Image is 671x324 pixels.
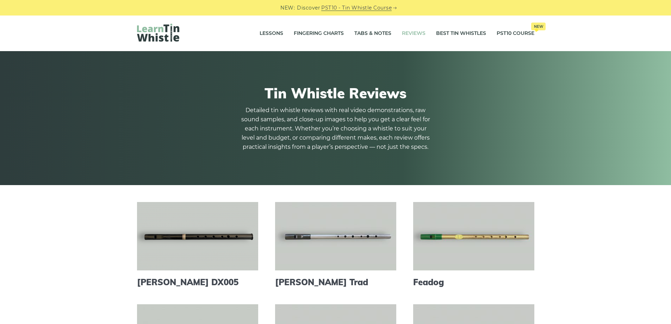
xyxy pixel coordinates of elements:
a: Feadog [413,277,534,287]
a: PST10 CourseNew [497,25,534,42]
a: [PERSON_NAME] Trad [275,277,396,287]
a: Lessons [260,25,283,42]
h1: Tin Whistle Reviews [137,85,534,102]
a: Best Tin Whistles [436,25,486,42]
a: Reviews [402,25,425,42]
a: Tabs & Notes [354,25,391,42]
span: New [531,23,546,30]
img: LearnTinWhistle.com [137,24,179,42]
a: Fingering Charts [294,25,344,42]
p: Detailed tin whistle reviews with real video demonstrations, raw sound samples, and close-up imag... [241,106,431,152]
a: [PERSON_NAME] DX005 [137,277,258,287]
